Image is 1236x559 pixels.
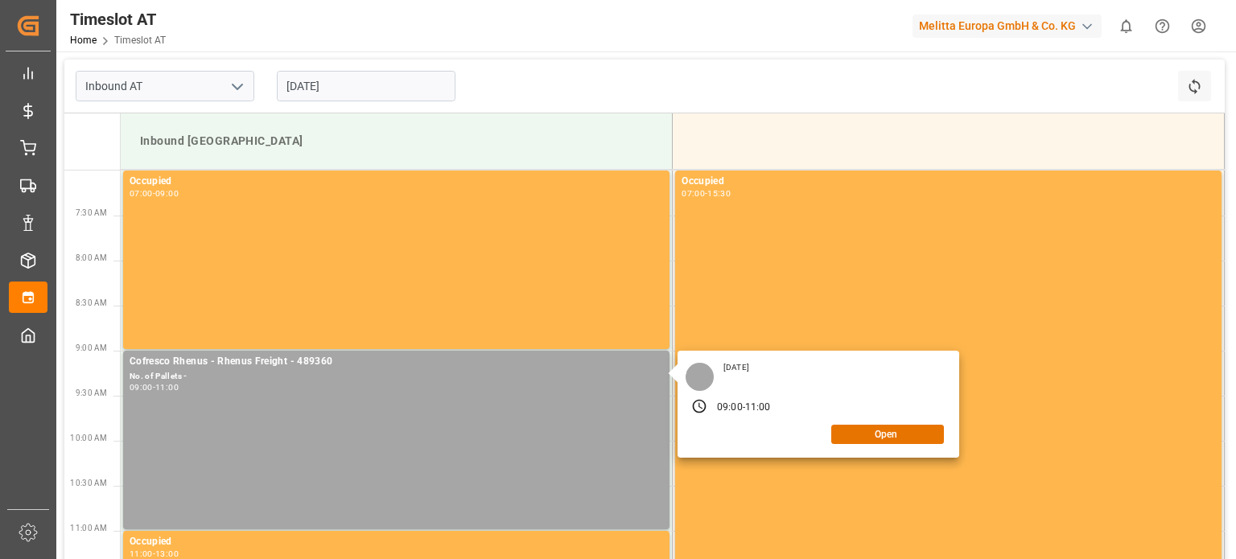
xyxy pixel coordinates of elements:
div: Melitta Europa GmbH & Co. KG [913,14,1102,38]
div: Cofresco Rhenus - Rhenus Freight - 489360 [130,354,663,370]
div: 11:00 [155,384,179,391]
span: 8:00 AM [76,253,107,262]
a: Home [70,35,97,46]
span: 9:30 AM [76,388,107,397]
span: 9:00 AM [76,343,107,352]
div: - [705,190,707,197]
div: 07:00 [682,190,705,197]
span: 10:30 AM [70,479,107,487]
span: 10:00 AM [70,434,107,442]
input: DD-MM-YYYY [277,71,455,101]
div: - [743,401,745,415]
button: open menu [225,74,249,99]
button: Melitta Europa GmbH & Co. KG [913,10,1108,41]
div: - [153,190,155,197]
div: 09:00 [717,401,743,415]
button: Help Center [1144,8,1180,44]
div: 15:30 [707,190,731,197]
button: Open [831,425,944,444]
div: 09:00 [130,384,153,391]
div: - [153,550,155,557]
div: Inbound [GEOGRAPHIC_DATA] [134,126,659,156]
button: show 0 new notifications [1108,8,1144,44]
span: 11:00 AM [70,524,107,532]
div: Occupied [130,174,663,190]
div: 11:00 [745,401,771,415]
div: 07:00 [130,190,153,197]
div: Occupied [682,174,1215,190]
div: - [153,384,155,391]
span: 7:30 AM [76,208,107,217]
div: No. of Pallets - [130,370,663,384]
div: Occupied [130,534,663,550]
div: 11:00 [130,550,153,557]
div: [DATE] [718,362,755,373]
div: Timeslot AT [70,7,166,31]
input: Type to search/select [76,71,254,101]
span: 8:30 AM [76,298,107,307]
div: 09:00 [155,190,179,197]
div: 13:00 [155,550,179,557]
